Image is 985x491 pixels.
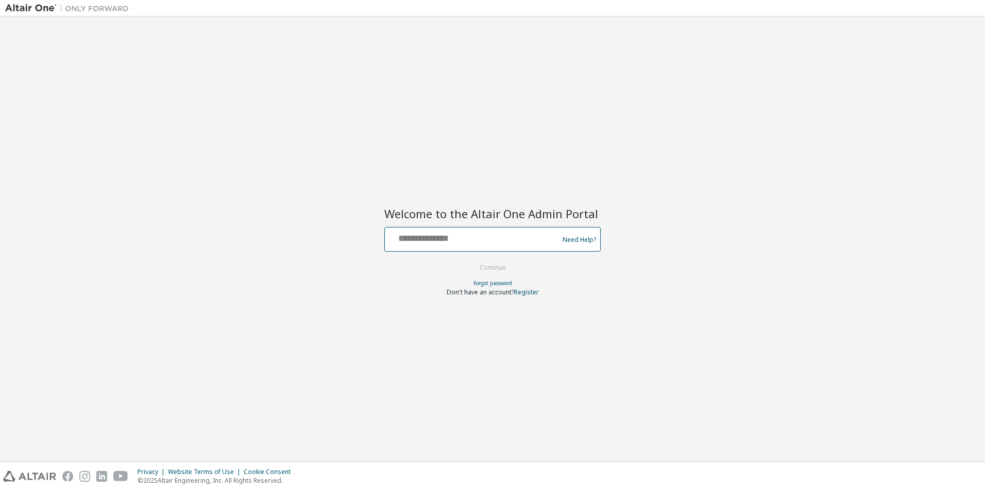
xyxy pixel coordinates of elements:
a: Forgot password [473,279,512,287]
img: youtube.svg [113,471,128,482]
a: Register [514,288,539,296]
img: linkedin.svg [96,471,107,482]
img: Altair One [5,3,134,13]
div: Cookie Consent [244,468,297,476]
div: Privacy [138,468,168,476]
p: © 2025 Altair Engineering, Inc. All Rights Reserved. [138,476,297,485]
div: Website Terms of Use [168,468,244,476]
img: facebook.svg [62,471,73,482]
h2: Welcome to the Altair One Admin Portal [384,206,601,221]
span: Don't have an account? [447,288,514,296]
img: instagram.svg [79,471,90,482]
img: altair_logo.svg [3,471,56,482]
